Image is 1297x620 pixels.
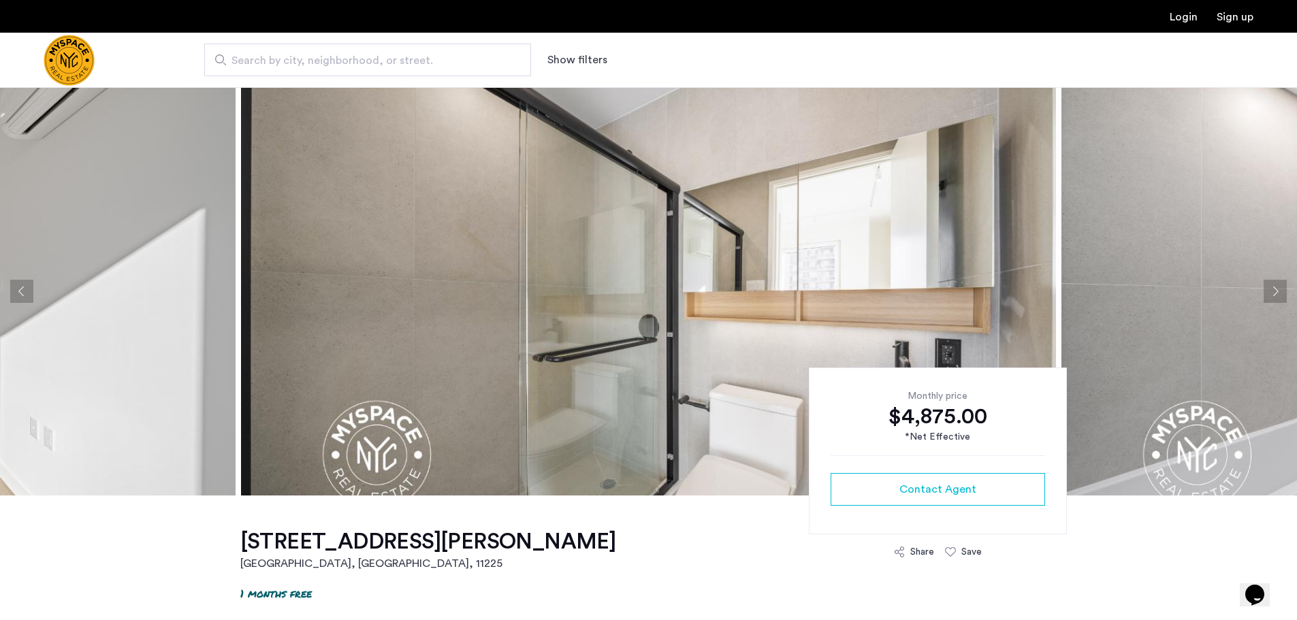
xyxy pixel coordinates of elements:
[10,280,33,303] button: Previous apartment
[899,481,976,497] span: Contact Agent
[831,389,1045,403] div: Monthly price
[831,403,1045,430] div: $4,875.00
[240,528,616,572] a: [STREET_ADDRESS][PERSON_NAME][GEOGRAPHIC_DATA], [GEOGRAPHIC_DATA], 11225
[44,35,95,86] img: logo
[240,528,616,555] h1: [STREET_ADDRESS][PERSON_NAME]
[831,430,1045,444] div: *Net Effective
[1170,12,1198,22] a: Login
[831,473,1045,506] button: button
[1264,280,1287,303] button: Next apartment
[1217,12,1253,22] a: Registration
[240,555,616,572] h2: [GEOGRAPHIC_DATA], [GEOGRAPHIC_DATA] , 11225
[231,52,493,69] span: Search by city, neighborhood, or street.
[961,545,982,559] div: Save
[44,35,95,86] a: Cazamio Logo
[1240,566,1283,606] iframe: chat widget
[204,44,531,76] input: Apartment Search
[910,545,934,559] div: Share
[547,52,607,68] button: Show or hide filters
[241,87,1056,495] img: apartment
[240,585,312,601] p: 1 months free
